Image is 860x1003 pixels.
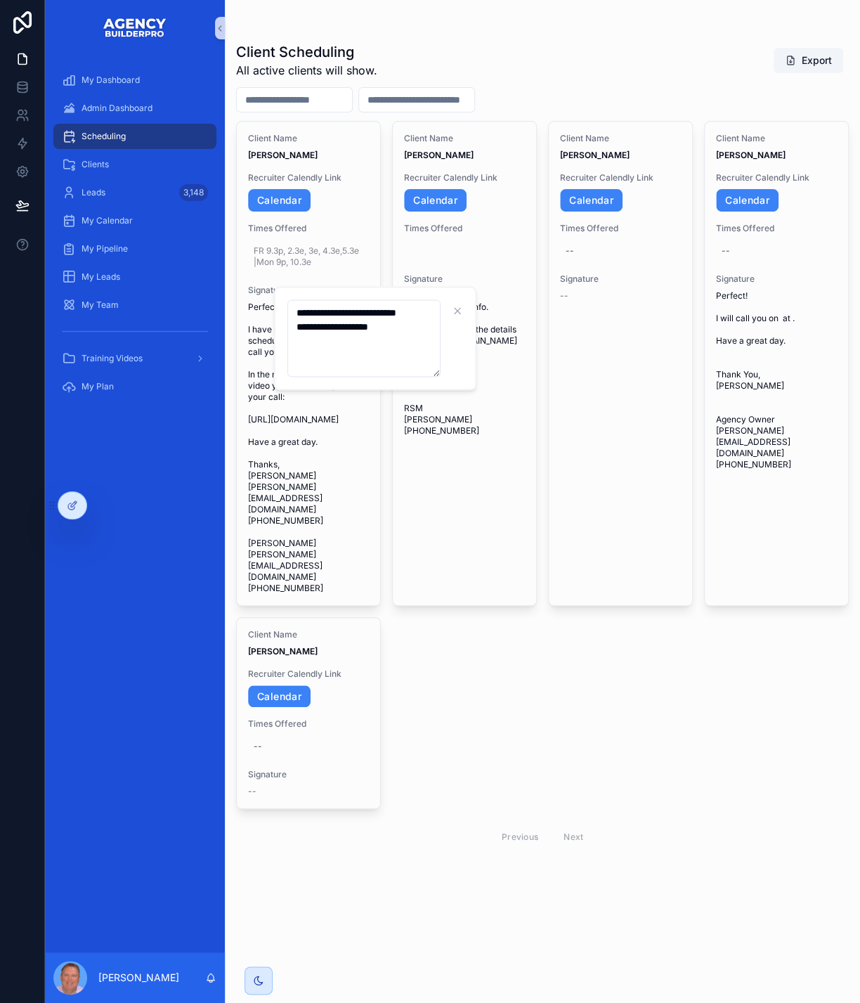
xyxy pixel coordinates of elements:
[392,121,537,606] a: Client Name[PERSON_NAME]Recruiter Calendly LinkCalendarTimes OfferedSignatureThank you for reques...
[254,741,262,752] div: --
[103,17,167,39] img: App logo
[248,786,256,797] span: --
[722,245,730,257] div: --
[248,285,369,296] span: Signature
[404,189,467,212] a: Calendar
[248,172,369,183] span: Recruiter Calendly Link
[716,189,778,212] a: Calendar
[716,223,837,234] span: Times Offered
[404,150,474,160] strong: [PERSON_NAME]
[248,302,369,594] span: Perfect! I have added you to our schedule and one of us will call you on at . In the meantime, he...
[716,273,837,285] span: Signature
[404,223,525,234] span: Times Offered
[248,629,369,640] span: Client Name
[548,121,693,606] a: Client Name[PERSON_NAME]Recruiter Calendly LinkCalendarTimes Offered--Signature--
[82,187,105,198] span: Leads
[82,131,126,142] span: Scheduling
[704,121,849,606] a: Client Name[PERSON_NAME]Recruiter Calendly LinkCalendarTimes Offered--SignaturePerfect! I will ca...
[236,42,377,62] h1: Client Scheduling
[53,67,216,93] a: My Dashboard
[248,668,369,680] span: Recruiter Calendly Link
[716,172,837,183] span: Recruiter Calendly Link
[82,243,128,254] span: My Pipeline
[404,172,525,183] span: Recruiter Calendly Link
[248,189,311,212] a: Calendar
[248,223,369,234] span: Times Offered
[179,184,208,201] div: 3,148
[716,150,786,160] strong: [PERSON_NAME]
[82,299,119,311] span: My Team
[248,150,318,160] strong: [PERSON_NAME]
[560,172,681,183] span: Recruiter Calendly Link
[45,56,225,420] div: scrollable content
[53,180,216,205] a: Leads3,148
[560,290,568,302] span: --
[716,290,837,470] span: Perfect! I will call you on at . Have a great day. Thank You, [PERSON_NAME] Agency Owner [PERSON_...
[716,133,837,144] span: Client Name
[560,133,681,144] span: Client Name
[236,121,381,606] a: Client Name[PERSON_NAME]Recruiter Calendly LinkCalendarTimes OfferedFR 9.3p, 2.3e, 3e, 4.3e,5.3e ...
[53,152,216,177] a: Clients
[248,646,318,656] strong: [PERSON_NAME]
[82,103,152,114] span: Admin Dashboard
[248,718,369,730] span: Times Offered
[53,208,216,233] a: My Calendar
[404,133,525,144] span: Client Name
[82,159,109,170] span: Clients
[53,264,216,290] a: My Leads
[248,769,369,780] span: Signature
[53,124,216,149] a: Scheduling
[53,292,216,318] a: My Team
[82,271,120,283] span: My Leads
[53,236,216,261] a: My Pipeline
[53,374,216,399] a: My Plan
[560,189,623,212] a: Calendar
[53,346,216,371] a: Training Videos
[82,353,143,364] span: Training Videos
[404,273,525,285] span: Signature
[236,62,377,79] span: All active clients will show.
[98,971,179,985] p: [PERSON_NAME]
[248,133,369,144] span: Client Name
[774,48,843,73] button: Export
[560,223,681,234] span: Times Offered
[53,96,216,121] a: Admin Dashboard
[560,273,681,285] span: Signature
[248,685,311,708] a: Calendar
[236,617,381,810] a: Client Name[PERSON_NAME]Recruiter Calendly LinkCalendarTimes Offered--Signature--
[566,245,574,257] div: --
[82,381,114,392] span: My Plan
[82,215,133,226] span: My Calendar
[254,245,363,268] span: FR 9.3p, 2.3e, 3e, 4.3e,5.3e |Mon 9p, 10.3e
[82,75,140,86] span: My Dashboard
[560,150,630,160] strong: [PERSON_NAME]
